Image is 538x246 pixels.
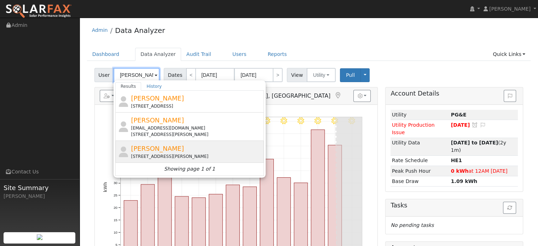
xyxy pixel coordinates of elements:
[141,82,167,91] a: History
[450,166,518,176] td: at 12AM [DATE]
[346,72,355,78] span: Pull
[280,118,287,124] i: 8/08 - Clear
[391,202,518,209] h5: Tasks
[451,140,506,153] span: (2y 1m)
[451,158,462,163] strong: K
[503,202,516,214] button: Refresh
[391,155,450,166] td: Rate Schedule
[391,176,450,187] td: Base Draw
[472,122,478,128] a: Snooze this issue
[114,68,160,82] input: Select a User
[451,178,478,184] strong: 1.09 kWh
[92,27,108,33] a: Admin
[131,145,184,152] span: [PERSON_NAME]
[314,118,321,124] i: 8/10 - Clear
[114,193,117,197] text: 25
[181,48,216,61] a: Audit Trail
[114,218,117,222] text: 15
[164,165,215,173] i: Showing page 1 of 1
[451,122,470,128] span: [DATE]
[131,103,262,109] div: [STREET_ADDRESS]
[131,95,184,102] span: [PERSON_NAME]
[164,68,186,82] span: Dates
[4,193,76,200] div: [PERSON_NAME]
[451,112,467,118] strong: ID: 17167888, authorized: 08/12/25
[103,182,108,192] text: kWh
[87,48,125,61] a: Dashboard
[307,68,336,82] button: Utility
[94,68,114,82] span: User
[131,131,262,138] div: [STREET_ADDRESS][PERSON_NAME]
[131,153,262,160] div: [STREET_ADDRESS][PERSON_NAME]
[186,68,196,82] a: <
[287,68,307,82] span: View
[489,6,531,12] span: [PERSON_NAME]
[5,4,72,19] img: SolarFax
[209,92,331,99] span: [GEOGRAPHIC_DATA], [GEOGRAPHIC_DATA]
[391,166,450,176] td: Peak Push Hour
[451,168,469,174] strong: 0 kWh
[480,122,486,127] i: Edit Issue
[451,140,498,145] strong: [DATE] to [DATE]
[297,118,304,124] i: 8/09 - Clear
[264,118,270,124] i: 8/07 - Clear
[391,138,450,155] td: Utility Data
[37,234,42,240] img: retrieve
[340,68,361,82] button: Pull
[391,90,518,97] h5: Account Details
[115,82,141,91] a: Results
[4,183,76,193] span: Site Summary
[391,222,434,228] i: No pending tasks
[135,48,181,61] a: Data Analyzer
[114,181,117,185] text: 30
[504,90,516,102] button: Issue History
[392,122,435,135] span: Utility Production Issue
[262,48,292,61] a: Reports
[273,68,283,82] a: >
[227,48,252,61] a: Users
[391,110,450,120] td: Utility
[114,206,117,210] text: 20
[334,92,342,99] a: Map
[115,26,165,35] a: Data Analyzer
[131,116,184,124] span: [PERSON_NAME]
[114,230,117,234] text: 10
[331,118,338,124] i: 8/11 - Clear
[131,125,262,131] div: [EMAIL_ADDRESS][DOMAIN_NAME]
[487,48,531,61] a: Quick Links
